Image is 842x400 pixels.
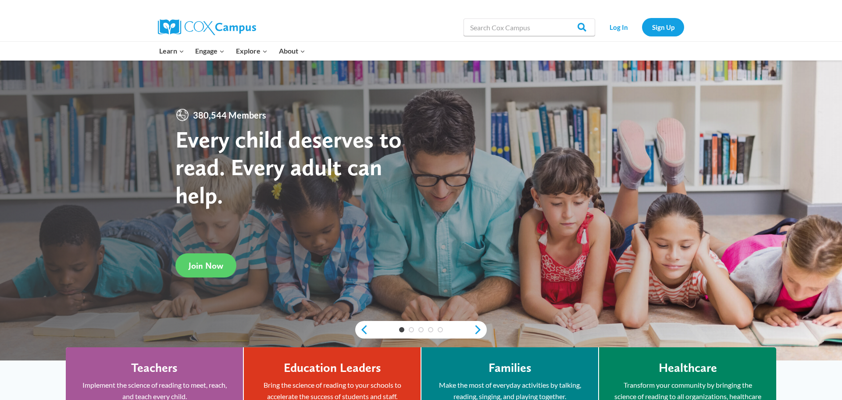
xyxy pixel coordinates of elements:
[158,19,256,35] img: Cox Campus
[418,327,424,332] a: 3
[464,18,595,36] input: Search Cox Campus
[159,45,184,57] span: Learn
[131,360,178,375] h4: Teachers
[599,18,684,36] nav: Secondary Navigation
[195,45,225,57] span: Engage
[659,360,717,375] h4: Healthcare
[189,260,223,271] span: Join Now
[355,321,487,339] div: content slider buttons
[175,253,236,277] a: Join Now
[236,45,268,57] span: Explore
[642,18,684,36] a: Sign Up
[284,360,381,375] h4: Education Leaders
[189,108,270,122] span: 380,544 Members
[428,327,433,332] a: 4
[279,45,305,57] span: About
[438,327,443,332] a: 5
[153,42,310,60] nav: Primary Navigation
[355,324,368,335] a: previous
[489,360,532,375] h4: Families
[474,324,487,335] a: next
[599,18,638,36] a: Log In
[399,327,404,332] a: 1
[175,125,402,209] strong: Every child deserves to read. Every adult can help.
[409,327,414,332] a: 2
